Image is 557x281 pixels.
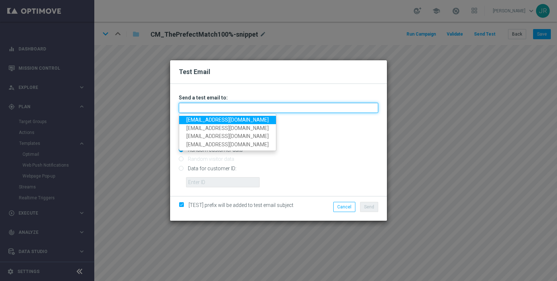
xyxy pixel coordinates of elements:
h3: Send a test email to: [179,94,378,101]
a: [EMAIL_ADDRESS][DOMAIN_NAME] [179,124,276,133]
a: [EMAIL_ADDRESS][DOMAIN_NAME] [179,116,276,124]
button: Cancel [333,202,355,212]
input: Enter ID [186,177,260,187]
h2: Test Email [179,68,378,76]
span: [TEST] prefix will be added to test email subject [189,202,293,208]
p: Email with customer data [179,136,378,142]
a: [EMAIL_ADDRESS][DOMAIN_NAME] [179,140,276,149]
p: Separate multiple addresses with commas [179,115,378,121]
button: Send [360,202,378,212]
a: [EMAIL_ADDRESS][DOMAIN_NAME] [179,132,276,140]
span: Send [364,204,374,209]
